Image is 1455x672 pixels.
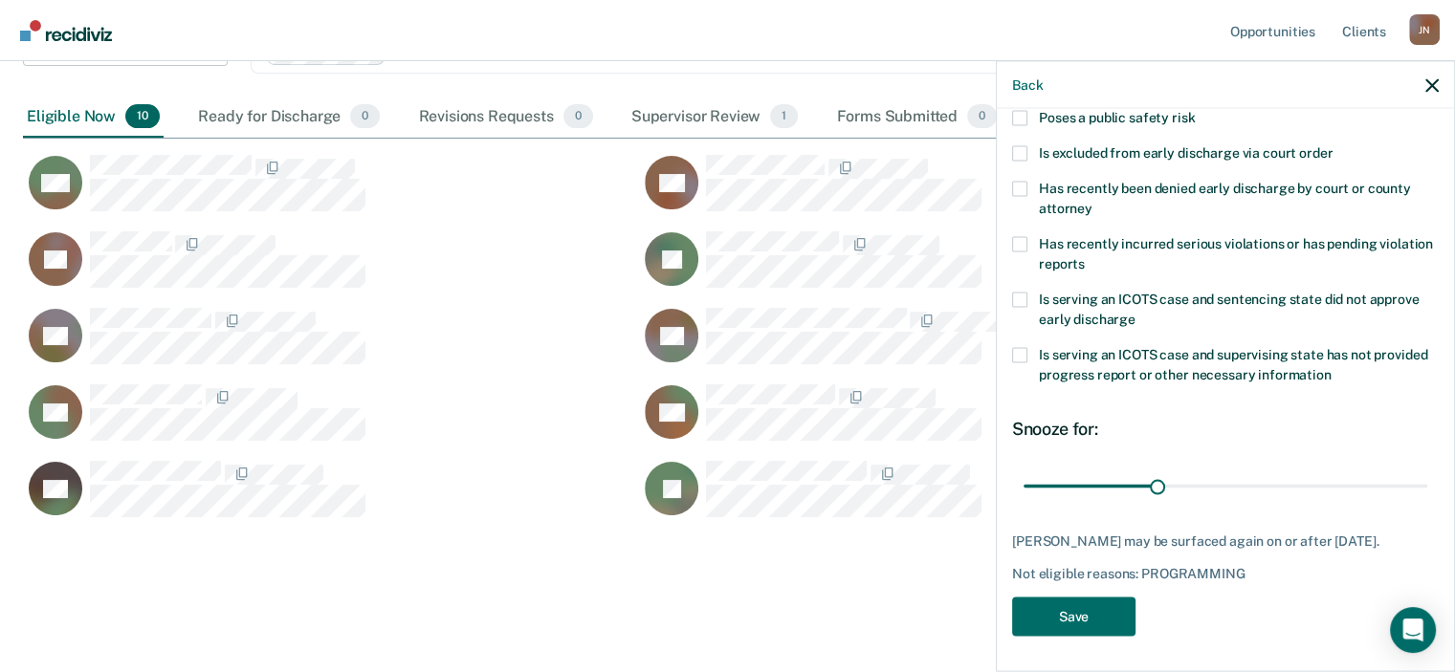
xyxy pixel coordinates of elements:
[1039,144,1333,160] span: Is excluded from early discharge via court order
[563,104,593,129] span: 0
[1039,109,1195,124] span: Poses a public safety risk
[20,20,112,41] img: Recidiviz
[832,97,1001,139] div: Forms Submitted
[1390,607,1436,653] div: Open Intercom Messenger
[1039,291,1419,326] span: Is serving an ICOTS case and sentencing state did not approve early discharge
[770,104,798,129] span: 1
[125,104,160,129] span: 10
[1039,235,1433,271] span: Has recently incurred serious violations or has pending violation reports
[1012,418,1439,439] div: Snooze for:
[639,230,1255,307] div: CaseloadOpportunityCell-6381678
[1012,565,1439,581] div: Not eligible reasons: PROGRAMMING
[1012,76,1043,93] button: Back
[1039,180,1411,215] span: Has recently been denied early discharge by court or county attorney
[628,97,803,139] div: Supervisor Review
[1409,14,1440,45] button: Profile dropdown button
[967,104,997,129] span: 0
[639,460,1255,536] div: CaseloadOpportunityCell-6993032
[1012,533,1439,550] div: [PERSON_NAME] may be surfaced again on or after [DATE].
[23,230,639,307] div: CaseloadOpportunityCell-6045763
[23,460,639,536] div: CaseloadOpportunityCell-6320725
[350,104,380,129] span: 0
[414,97,596,139] div: Revisions Requests
[23,154,639,230] div: CaseloadOpportunityCell-6850763
[23,383,639,460] div: CaseloadOpportunityCell-6401212
[1039,346,1427,381] span: Is serving an ICOTS case and supervising state has not provided progress report or other necessar...
[639,154,1255,230] div: CaseloadOpportunityCell-6358077
[639,307,1255,383] div: CaseloadOpportunityCell-6606911
[194,97,384,139] div: Ready for Discharge
[23,307,639,383] div: CaseloadOpportunityCell-6558230
[639,383,1255,460] div: CaseloadOpportunityCell-6813426
[1012,596,1135,636] button: Save
[23,97,164,139] div: Eligible Now
[1409,14,1440,45] div: J N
